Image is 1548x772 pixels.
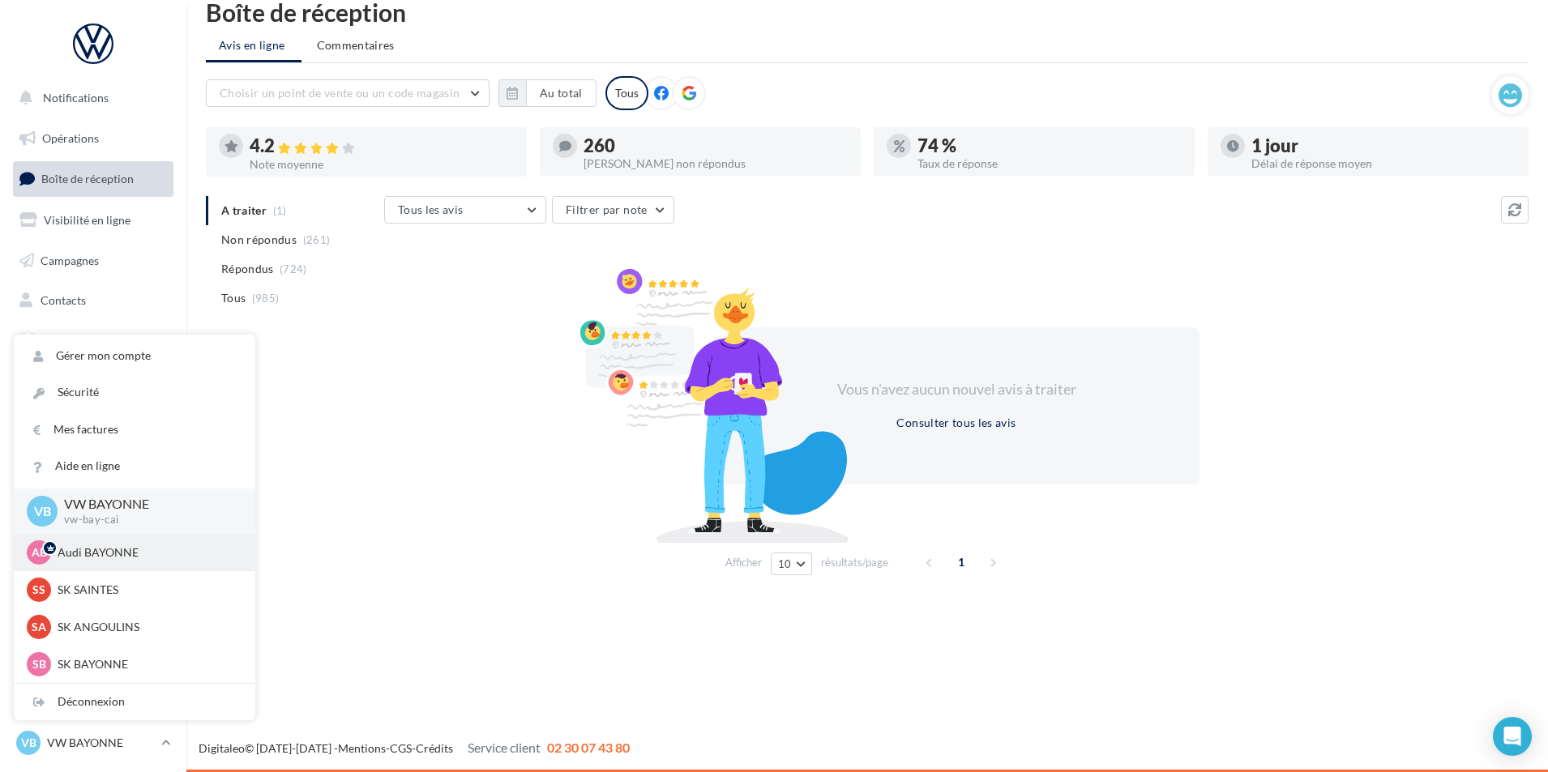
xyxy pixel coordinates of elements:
[34,501,51,520] span: VB
[552,196,674,224] button: Filtrer par note
[778,557,792,570] span: 10
[817,379,1096,400] div: Vous n'avez aucun nouvel avis à traiter
[10,81,170,115] button: Notifications
[317,37,395,53] span: Commentaires
[10,203,177,237] a: Visibilité en ligne
[58,544,236,561] p: Audi BAYONNE
[725,555,762,570] span: Afficher
[584,137,848,155] div: 260
[47,735,155,751] p: VW BAYONNE
[1251,137,1516,155] div: 1 jour
[280,262,307,275] span: (724)
[303,233,331,246] span: (261)
[250,159,514,170] div: Note moyenne
[10,244,177,278] a: Campagnes
[10,161,177,196] a: Boîte de réception
[14,684,255,720] div: Déconnexion
[252,292,280,305] span: (985)
[42,131,99,145] span: Opérations
[416,741,453,755] a: Crédits
[821,555,888,570] span: résultats/page
[398,203,464,216] span: Tous les avis
[14,448,255,484] a: Aide en ligne
[43,91,109,104] span: Notifications
[605,76,648,110] div: Tous
[948,549,974,575] span: 1
[498,79,597,107] button: Au total
[41,293,86,307] span: Contacts
[41,172,134,186] span: Boîte de réception
[526,79,597,107] button: Au total
[384,196,546,224] button: Tous les avis
[58,656,236,672] p: SK BAYONNE
[1251,158,1516,169] div: Délai de réponse moyen
[468,740,541,755] span: Service client
[64,513,229,527] p: vw-bay-cai
[584,158,848,169] div: [PERSON_NAME] non répondus
[13,727,173,758] a: VB VW BAYONNE
[14,412,255,448] a: Mes factures
[390,741,412,755] a: CGS
[547,740,630,755] span: 02 30 07 43 80
[32,656,46,672] span: SB
[206,79,490,107] button: Choisir un point de vente ou un code magasin
[10,122,177,156] a: Opérations
[917,137,1182,155] div: 74 %
[21,735,36,751] span: VB
[890,413,1022,433] button: Consulter tous les avis
[32,582,45,598] span: SS
[10,365,177,399] a: Calendrier
[10,459,177,506] a: Campagnes DataOnDemand
[32,544,47,561] span: AB
[199,741,245,755] a: Digitaleo
[64,495,229,514] p: VW BAYONNE
[41,253,99,267] span: Campagnes
[14,338,255,374] a: Gérer mon compte
[221,232,297,248] span: Non répondus
[221,261,274,277] span: Répondus
[917,158,1182,169] div: Taux de réponse
[10,324,177,358] a: Médiathèque
[771,552,812,575] button: 10
[32,619,46,635] span: SA
[10,284,177,318] a: Contacts
[1493,717,1532,756] div: Open Intercom Messenger
[58,619,236,635] p: SK ANGOULINS
[14,374,255,411] a: Sécurité
[58,582,236,598] p: SK SAINTES
[44,213,130,227] span: Visibilité en ligne
[199,741,630,755] span: © [DATE]-[DATE] - - -
[338,741,386,755] a: Mentions
[10,404,177,452] a: PLV et print personnalisable
[221,290,246,306] span: Tous
[220,86,460,100] span: Choisir un point de vente ou un code magasin
[250,137,514,156] div: 4.2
